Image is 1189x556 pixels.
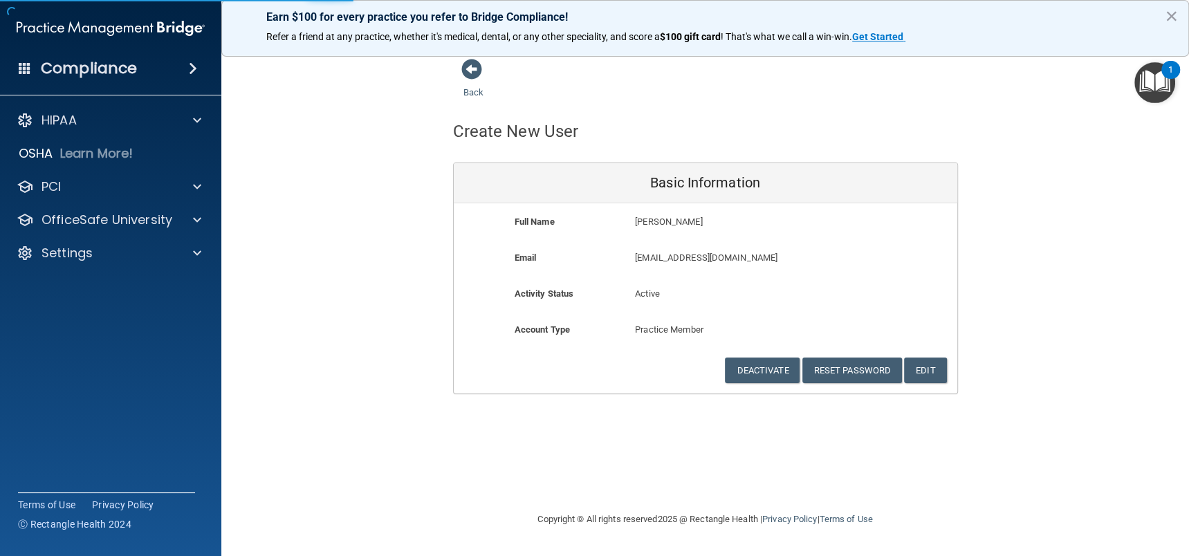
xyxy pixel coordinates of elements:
span: ! That's what we call a win-win. [721,31,852,42]
p: PCI [42,178,61,195]
p: Practice Member [635,322,775,338]
p: Active [635,286,775,302]
p: [PERSON_NAME] [635,214,856,230]
button: Edit [904,358,946,383]
p: Earn $100 for every practice you refer to Bridge Compliance! [266,10,1144,24]
img: PMB logo [17,15,205,42]
span: Refer a friend at any practice, whether it's medical, dental, or any other speciality, and score a [266,31,660,42]
p: [EMAIL_ADDRESS][DOMAIN_NAME] [635,250,856,266]
p: OfficeSafe University [42,212,172,228]
div: Basic Information [454,163,957,203]
p: OSHA [19,145,53,162]
a: Get Started [852,31,905,42]
b: Email [515,252,537,263]
a: Back [463,71,483,98]
strong: $100 gift card [660,31,721,42]
p: HIPAA [42,112,77,129]
h4: Create New User [453,122,579,140]
a: PCI [17,178,201,195]
button: Deactivate [725,358,800,383]
a: Terms of Use [18,498,75,512]
p: Settings [42,245,93,261]
a: Privacy Policy [762,514,817,524]
a: HIPAA [17,112,201,129]
a: Privacy Policy [92,498,154,512]
span: Ⓒ Rectangle Health 2024 [18,517,131,531]
button: Reset Password [802,358,902,383]
b: Activity Status [515,288,574,299]
div: Copyright © All rights reserved 2025 @ Rectangle Health | | [453,497,958,541]
button: Close [1165,5,1178,27]
button: Open Resource Center, 1 new notification [1134,62,1175,103]
strong: Get Started [852,31,903,42]
b: Full Name [515,216,555,227]
a: OfficeSafe University [17,212,201,228]
div: 1 [1168,70,1173,88]
a: Terms of Use [819,514,872,524]
b: Account Type [515,324,570,335]
p: Learn More! [60,145,133,162]
h4: Compliance [41,59,137,78]
a: Settings [17,245,201,261]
